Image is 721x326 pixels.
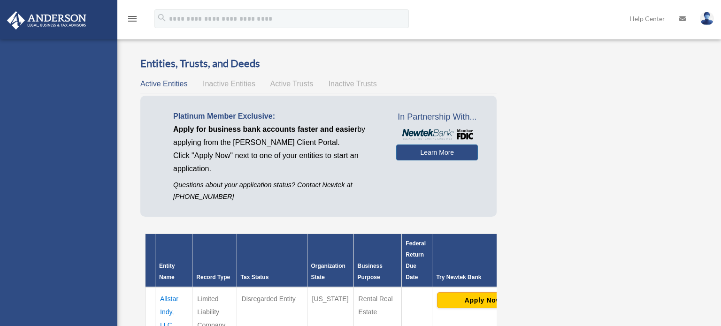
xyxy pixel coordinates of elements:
h3: Entities, Trusts, and Deeds [140,56,497,71]
span: Inactive Trusts [329,80,377,88]
i: search [157,13,167,23]
p: by applying from the [PERSON_NAME] Client Portal. [173,123,382,149]
img: User Pic [700,12,714,25]
a: menu [127,16,138,24]
th: Entity Name [155,234,192,288]
span: In Partnership With... [396,110,478,125]
span: Inactive Entities [203,80,255,88]
th: Federal Return Due Date [402,234,432,288]
i: menu [127,13,138,24]
img: NewtekBankLogoSM.png [401,129,473,140]
div: Try Newtek Bank [436,272,529,283]
p: Click "Apply Now" next to one of your entities to start an application. [173,149,382,175]
img: Anderson Advisors Platinum Portal [4,11,89,30]
span: Active Entities [140,80,187,88]
span: Active Trusts [270,80,314,88]
button: Apply Now [437,292,529,308]
p: Questions about your application status? Contact Newtek at [PHONE_NUMBER] [173,179,382,203]
th: Tax Status [237,234,307,288]
th: Organization State [307,234,353,288]
a: Learn More [396,144,478,160]
th: Record Type [192,234,237,288]
p: Platinum Member Exclusive: [173,110,382,123]
span: Apply for business bank accounts faster and easier [173,125,357,133]
th: Business Purpose [353,234,402,288]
